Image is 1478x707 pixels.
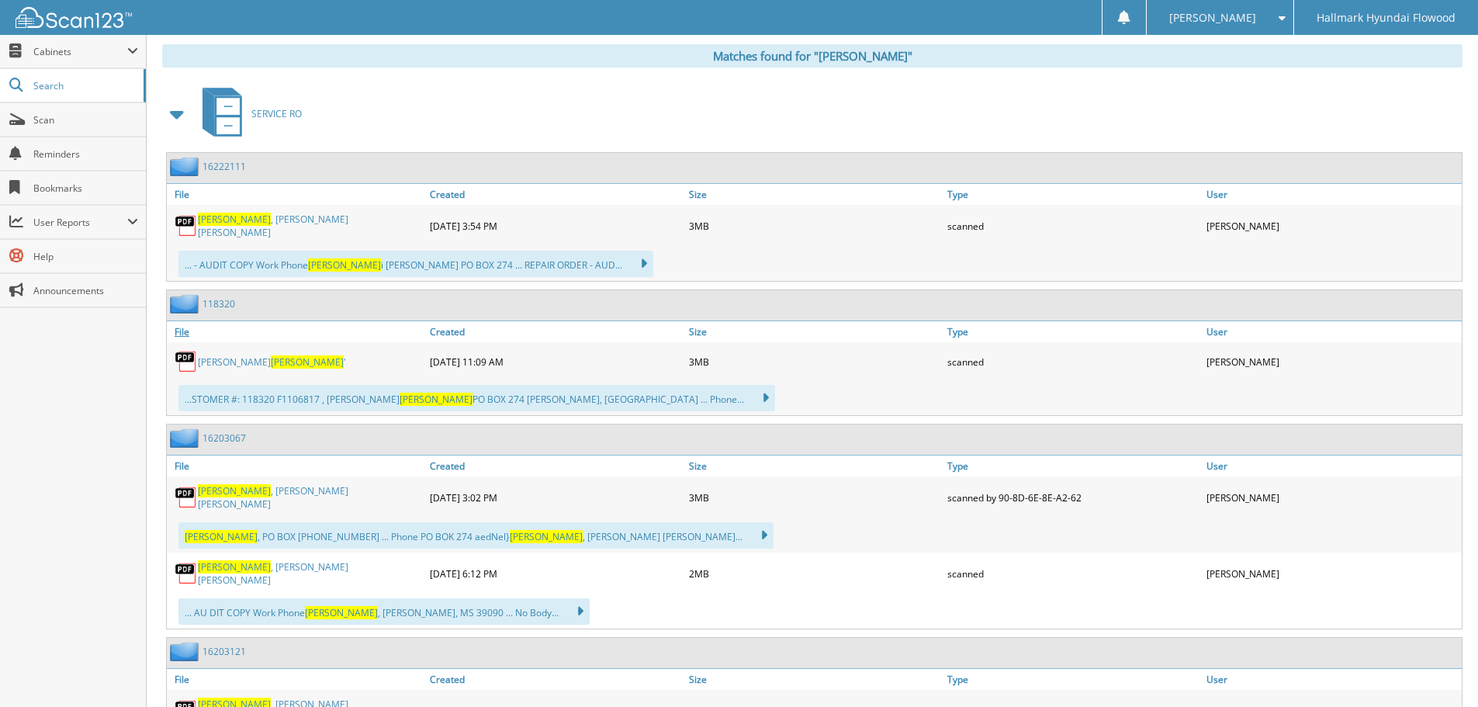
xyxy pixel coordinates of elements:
div: [DATE] 11:09 AM [426,346,685,377]
a: Created [426,456,685,477]
div: scanned [943,209,1203,243]
span: [PERSON_NAME] [510,530,583,543]
span: [PERSON_NAME] [305,606,378,619]
img: PDF.png [175,214,198,237]
a: Created [426,184,685,205]
a: 16222111 [202,160,246,173]
a: Size [685,456,944,477]
a: User [1203,184,1462,205]
span: SERVICE RO [251,107,302,120]
a: Type [943,321,1203,342]
span: [PERSON_NAME] [198,560,271,574]
span: [PERSON_NAME] [308,258,381,272]
img: scan123-logo-white.svg [16,7,132,28]
span: [PERSON_NAME] [400,393,472,406]
div: [PERSON_NAME] [1203,480,1462,515]
span: [PERSON_NAME] [1169,13,1256,23]
a: Size [685,184,944,205]
img: folder2.png [170,294,202,314]
div: [DATE] 6:12 PM [426,556,685,591]
a: User [1203,321,1462,342]
span: Scan [33,113,138,126]
a: [PERSON_NAME], [PERSON_NAME] [PERSON_NAME] [198,484,422,511]
a: 16203121 [202,645,246,658]
span: Help [33,250,138,263]
div: 3MB [685,209,944,243]
img: PDF.png [175,350,198,373]
a: Created [426,669,685,690]
a: File [167,456,426,477]
a: Type [943,669,1203,690]
img: folder2.png [170,642,202,661]
div: ...STOMER #: 118320 F1106817 , [PERSON_NAME] PO BOX 274 [PERSON_NAME], [GEOGRAPHIC_DATA] ... Phon... [178,385,775,411]
a: Type [943,184,1203,205]
a: Type [943,456,1203,477]
a: Created [426,321,685,342]
a: 118320 [202,297,235,310]
div: scanned [943,556,1203,591]
a: Size [685,669,944,690]
a: User [1203,456,1462,477]
img: PDF.png [175,486,198,509]
span: [PERSON_NAME] [198,484,271,497]
div: 3MB [685,346,944,377]
div: 3MB [685,480,944,515]
a: User [1203,669,1462,690]
span: Bookmarks [33,182,138,195]
div: [PERSON_NAME] [1203,209,1462,243]
div: 2MB [685,556,944,591]
img: folder2.png [170,157,202,176]
span: [PERSON_NAME] [198,213,271,226]
a: File [167,184,426,205]
a: File [167,321,426,342]
span: Reminders [33,147,138,161]
span: [PERSON_NAME] [271,355,344,369]
span: Cabinets [33,45,127,58]
div: , PO BOX [PHONE_NUMBER] ... Phone PO BOK 274 aedNel} , [PERSON_NAME] [PERSON_NAME]... [178,522,774,549]
div: ... - AUDIT COPY Work Phone i [PERSON_NAME] PO BOX 274 ... REPAIR ORDER - AUD... [178,251,653,277]
span: Announcements [33,284,138,297]
div: [DATE] 3:02 PM [426,480,685,515]
span: User Reports [33,216,127,229]
div: scanned [943,346,1203,377]
a: [PERSON_NAME][PERSON_NAME]' [198,355,346,369]
a: File [167,669,426,690]
div: [PERSON_NAME] [1203,556,1462,591]
img: PDF.png [175,562,198,585]
div: Matches found for "[PERSON_NAME]" [162,44,1462,68]
div: scanned by 90-8D-6E-8E-A2-62 [943,480,1203,515]
img: folder2.png [170,428,202,448]
a: SERVICE RO [193,83,302,144]
span: Search [33,79,136,92]
div: [DATE] 3:54 PM [426,209,685,243]
a: [PERSON_NAME], [PERSON_NAME] [PERSON_NAME] [198,213,422,239]
div: ... AU DIT COPY Work Phone , [PERSON_NAME], MS 39090 ... No Body... [178,598,590,625]
span: Hallmark Hyundai Flowood [1317,13,1456,23]
span: [PERSON_NAME] [185,530,258,543]
div: [PERSON_NAME] [1203,346,1462,377]
a: [PERSON_NAME], [PERSON_NAME] [PERSON_NAME] [198,560,422,587]
a: 16203067 [202,431,246,445]
a: Size [685,321,944,342]
iframe: Chat Widget [1400,632,1478,707]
